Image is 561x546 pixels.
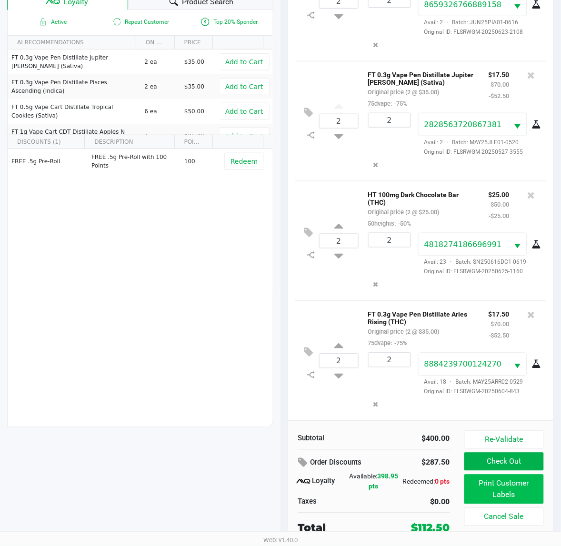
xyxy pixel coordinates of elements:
[298,476,349,487] div: Loyalty
[369,276,382,294] button: Remove the package from the orderLine
[219,103,270,120] button: Add to Cart
[87,149,180,174] td: FREE .5g Pre-Roll with 100 Points
[418,387,539,396] span: Original ID: FLSRWGM-20250604-843
[349,472,400,492] div: Available:
[219,78,270,95] button: Add to Cart
[263,537,298,544] span: Web: v1.40.0
[368,189,474,206] p: HT 100mg Dark Chocolate Bar (THC)
[8,124,140,149] td: FT 1g Vape Cart CDT Distillate Apples N Bananas x Pancakes Jealousy (Hybrid)
[184,83,204,90] span: $35.00
[491,81,510,88] small: $70.00
[418,259,527,266] span: Avail: 23 Batch: SN250616DC1-0619
[8,36,273,135] div: Data table
[174,135,213,149] th: POINTS
[368,69,474,86] p: FT 0.3g Vape Pen Distillate Jupiter [PERSON_NAME] (Sativa)
[399,477,450,487] div: Redeemed:
[140,99,180,124] td: 6 ea
[184,108,204,115] span: $50.00
[8,135,273,292] div: Data table
[8,16,96,28] span: Active
[111,16,123,28] inline-svg: Is repeat customer
[84,135,174,149] th: DESCRIPTION
[368,328,440,336] small: Original price (2 @ $35.00)
[369,36,382,54] button: Remove the package from the orderLine
[443,139,452,146] span: ·
[509,353,527,376] button: Select
[8,36,136,50] th: AI RECOMMENDATIONS
[219,128,270,145] button: Add to Cart
[396,220,411,227] span: -50%
[435,478,450,486] span: 0 pts
[418,148,539,156] span: Original ID: FLSRWGM-20250527-3555
[368,220,411,227] small: 50heights:
[489,308,510,318] p: $17.50
[409,455,450,471] div: $287.50
[8,135,84,149] th: DISCOUNTS (1)
[140,124,180,149] td: 4 ea
[489,332,510,339] small: -$52.50
[225,108,263,115] span: Add to Cart
[219,53,270,70] button: Add to Cart
[302,129,319,141] inline-svg: Split item qty to new line
[381,496,450,508] div: $0.00
[302,249,319,261] inline-svg: Split item qty to new line
[368,308,474,326] p: FT 0.3g Vape Pen Distillate Aries Rising (THC)
[418,28,539,36] span: Original ID: FLSRWGM-20250623-2108
[302,369,319,381] inline-svg: Split item qty to new line
[447,379,456,386] span: ·
[225,58,263,66] span: Add to Cart
[8,50,140,74] td: FT 0.3g Vape Pen Distillate Jupiter [PERSON_NAME] (Sativa)
[230,158,258,165] span: Redeem
[225,132,263,140] span: Add to Cart
[298,496,367,507] div: Taxes
[464,453,544,471] button: Check Out
[418,379,523,386] span: Avail: 18 Batch: MAY25ARR02-0529
[302,9,319,21] inline-svg: Split item qty to new line
[369,473,399,490] span: 398.95 pts
[424,240,502,249] span: 4818274186696991
[225,83,263,90] span: Add to Cart
[424,360,502,369] span: 8884239700124270
[418,268,539,276] span: Original ID: FLSRWGM-20250625-1160
[184,59,204,65] span: $35.00
[418,19,519,26] span: Avail: 2 Batch: JUN25PIA01-0616
[464,508,544,526] button: Cancel Sale
[8,99,140,124] td: FT 0.5g Vape Cart Distillate Tropical Cookies (Sativa)
[368,89,440,96] small: Original price (2 @ $35.00)
[368,208,440,216] small: Original price (2 @ $25.00)
[298,520,390,536] div: Total
[96,16,185,28] span: Repeat Customer
[464,475,544,504] button: Print Customer Labels
[37,16,49,28] inline-svg: Active loyalty member
[298,455,394,472] div: Order Discounts
[368,340,408,347] small: 75dvape:
[224,153,264,170] button: Redeem
[392,340,408,347] span: -75%
[447,259,456,266] span: ·
[424,120,502,129] span: 2828563720867381
[491,201,510,208] small: $50.00
[369,396,382,414] button: Remove the package from the orderLine
[174,36,213,50] th: PRICE
[184,16,273,28] span: Top 20% Spender
[200,16,211,28] inline-svg: Is a top 20% spender
[464,431,544,449] button: Re-Validate
[140,50,180,74] td: 2 ea
[298,433,367,444] div: Subtotal
[489,212,510,219] small: -$25.00
[509,233,527,256] button: Select
[180,149,220,174] td: 100
[489,69,510,79] p: $17.50
[418,139,519,146] span: Avail: 2 Batch: MAY25JLE01-0520
[489,92,510,99] small: -$52.50
[392,100,408,107] span: -75%
[8,74,140,99] td: FT 0.3g Vape Pen Distillate Pisces Ascending (Indica)
[489,189,510,199] p: $25.00
[369,156,382,174] button: Remove the package from the orderLine
[140,74,180,99] td: 2 ea
[411,520,450,536] div: $112.50
[509,113,527,136] button: Select
[368,100,408,107] small: 75dvape:
[136,36,174,50] th: ON HAND
[381,433,450,445] div: $400.00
